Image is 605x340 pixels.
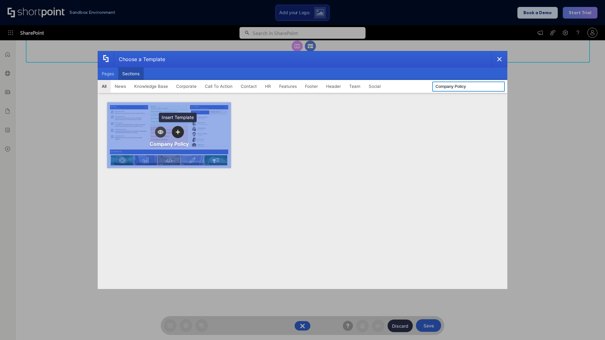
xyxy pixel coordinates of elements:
[111,80,130,93] button: News
[201,80,237,93] button: Call To Action
[365,80,385,93] button: Social
[98,67,118,80] button: Pages
[322,80,345,93] button: Header
[172,80,201,93] button: Corporate
[573,310,605,340] iframe: Chat Widget
[98,80,111,93] button: All
[98,51,507,289] div: template selector
[130,80,172,93] button: Knowledge Base
[237,80,261,93] button: Contact
[261,80,275,93] button: HR
[345,80,365,93] button: Team
[114,51,165,67] div: Choose a Template
[118,67,144,80] button: Sections
[150,141,189,147] div: Company Policy
[301,80,322,93] button: Footer
[275,80,301,93] button: Features
[432,82,505,92] input: Search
